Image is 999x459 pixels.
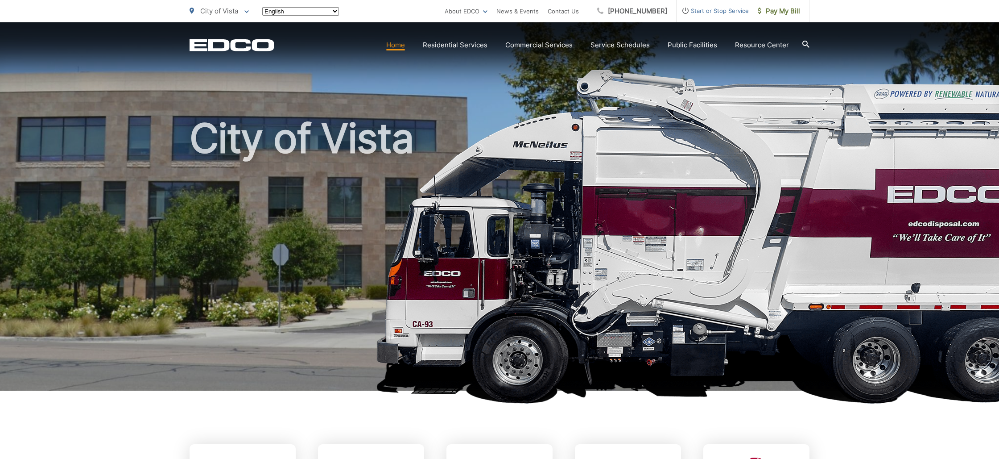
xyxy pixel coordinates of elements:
a: Public Facilities [668,40,717,50]
a: Resource Center [735,40,789,50]
a: EDCD logo. Return to the homepage. [190,39,274,51]
a: News & Events [496,6,539,17]
h1: City of Vista [190,116,809,399]
a: Service Schedules [590,40,650,50]
span: City of Vista [200,7,238,15]
a: Commercial Services [505,40,573,50]
select: Select a language [262,7,339,16]
a: Residential Services [423,40,487,50]
a: Contact Us [548,6,579,17]
span: Pay My Bill [758,6,800,17]
a: About EDCO [445,6,487,17]
a: Home [386,40,405,50]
